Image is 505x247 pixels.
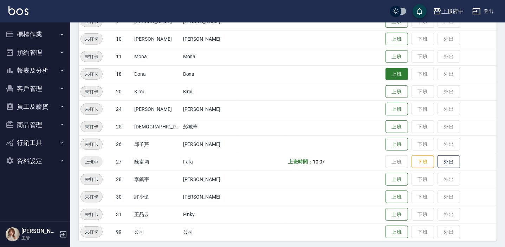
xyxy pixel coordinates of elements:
[3,61,67,80] button: 報表及分析
[132,153,181,171] td: 陳韋均
[313,159,325,165] span: 10:07
[114,223,132,241] td: 99
[132,135,181,153] td: 邱子芹
[132,206,181,223] td: 王品云
[81,88,102,95] span: 未打卡
[81,228,102,236] span: 未打卡
[81,176,102,183] span: 未打卡
[114,118,132,135] td: 25
[114,48,132,65] td: 11
[6,227,20,241] img: Person
[181,118,238,135] td: 彭敏華
[430,4,467,19] button: 上越府中
[181,153,238,171] td: Fafa
[181,65,238,83] td: Dona
[386,191,408,203] button: 上班
[181,135,238,153] td: [PERSON_NAME]
[114,65,132,83] td: 18
[132,100,181,118] td: [PERSON_NAME]
[412,155,434,168] button: 下班
[181,171,238,188] td: [PERSON_NAME]
[181,206,238,223] td: Pinky
[81,35,102,43] span: 未打卡
[181,30,238,48] td: [PERSON_NAME]
[81,123,102,131] span: 未打卡
[386,138,408,151] button: 上班
[132,48,181,65] td: Mona
[81,141,102,148] span: 未打卡
[386,226,408,239] button: 上班
[114,188,132,206] td: 30
[3,134,67,152] button: 行銷工具
[288,159,313,165] b: 上班時間：
[413,4,427,18] button: save
[132,83,181,100] td: Kimi
[386,173,408,186] button: 上班
[386,68,408,80] button: 上班
[441,7,464,16] div: 上越府中
[386,33,408,46] button: 上班
[181,48,238,65] td: Mona
[114,135,132,153] td: 26
[132,188,181,206] td: 許少懷
[386,120,408,133] button: 上班
[386,208,408,221] button: 上班
[114,30,132,48] td: 10
[386,103,408,116] button: 上班
[132,30,181,48] td: [PERSON_NAME]
[3,116,67,134] button: 商品管理
[181,100,238,118] td: [PERSON_NAME]
[114,206,132,223] td: 31
[81,106,102,113] span: 未打卡
[81,193,102,201] span: 未打卡
[81,53,102,60] span: 未打卡
[3,152,67,170] button: 資料設定
[21,235,57,241] p: 主管
[132,223,181,241] td: 公司
[21,228,57,235] h5: [PERSON_NAME]
[114,83,132,100] td: 20
[386,50,408,63] button: 上班
[132,118,181,135] td: [DEMOGRAPHIC_DATA]
[132,65,181,83] td: Dona
[81,71,102,78] span: 未打卡
[438,155,460,168] button: 外出
[114,171,132,188] td: 28
[181,83,238,100] td: Kimi
[3,98,67,116] button: 員工及薪資
[114,100,132,118] td: 24
[386,85,408,98] button: 上班
[181,223,238,241] td: 公司
[3,25,67,44] button: 櫃檯作業
[81,211,102,218] span: 未打卡
[114,153,132,171] td: 27
[8,6,28,15] img: Logo
[132,171,181,188] td: 李鎮宇
[3,80,67,98] button: 客戶管理
[3,44,67,62] button: 預約管理
[181,188,238,206] td: [PERSON_NAME]
[470,5,497,18] button: 登出
[80,158,103,166] span: 上班中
